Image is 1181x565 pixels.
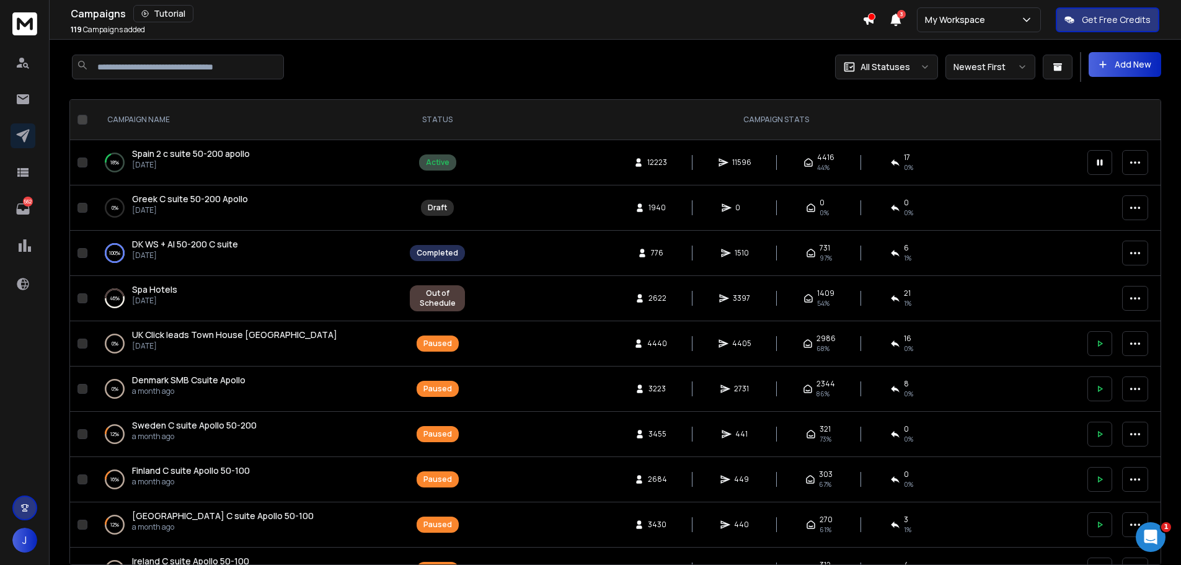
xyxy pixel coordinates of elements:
p: 100 % [109,247,120,259]
p: All Statuses [860,61,910,73]
span: 4440 [647,339,667,349]
td: 100%DK WS + AI 50-200 C suite[DATE] [92,231,402,276]
td: 18%Spain 2 c suite 50-200 apollo[DATE] [92,140,402,185]
td: 46%Spa Hotels[DATE] [92,276,402,321]
span: 21 [904,288,911,298]
td: 12%Sweden C suite Apollo 50-200a month ago [92,412,402,457]
span: 0 % [904,344,913,354]
span: 0 % [904,434,913,444]
a: [GEOGRAPHIC_DATA] C suite Apollo 50-100 [132,510,314,522]
span: 2344 [816,379,835,389]
span: 97 % [820,253,832,263]
p: Get Free Credits [1082,14,1151,26]
span: 2684 [648,474,667,484]
span: 86 % [816,389,829,399]
span: 0 [904,469,909,479]
span: 4405 [732,339,751,349]
span: 67 % [819,479,831,489]
p: 12 % [110,518,119,531]
span: 0 [904,198,909,208]
a: Spain 2 c suite 50-200 apollo [132,148,250,160]
span: 0 % [904,479,913,489]
span: 3397 [733,293,750,303]
a: Denmark SMB Csuite Apollo [132,374,245,386]
a: Sweden C suite Apollo 50-200 [132,419,257,432]
div: Paused [423,339,452,349]
span: 11596 [732,158,751,167]
span: UK Click leads Town House [GEOGRAPHIC_DATA] [132,329,337,340]
p: [DATE] [132,160,250,170]
span: 6 [904,243,909,253]
span: 73 % [820,434,831,444]
span: 303 [819,469,833,479]
div: Completed [417,248,458,258]
span: 321 [820,424,831,434]
span: 1 % [904,298,911,308]
span: 3430 [648,520,666,530]
span: 0 [735,203,748,213]
div: Out of Schedule [417,288,458,308]
p: a month ago [132,477,250,487]
p: 562 [23,197,33,207]
button: Newest First [945,55,1035,79]
p: a month ago [132,432,257,442]
span: Spain 2 c suite 50-200 apollo [132,148,250,159]
span: 2731 [734,384,749,394]
span: 1 % [904,525,911,535]
a: Spa Hotels [132,283,177,296]
span: 1409 [817,288,834,298]
div: Paused [423,429,452,439]
span: 0% [820,208,829,218]
div: Active [426,158,449,167]
a: Finland C suite Apollo 50-100 [132,465,250,477]
span: 3 [897,10,906,19]
span: 1940 [648,203,666,213]
div: Paused [423,520,452,530]
button: J [12,528,37,553]
span: 441 [735,429,748,439]
p: 16 % [110,473,119,486]
span: Greek C suite 50-200 Apollo [132,193,248,205]
span: 1 % [904,253,911,263]
button: Tutorial [133,5,193,22]
span: 3 [904,515,908,525]
span: 54 % [817,298,829,308]
td: 0%Greek C suite 50-200 Apollo[DATE] [92,185,402,231]
span: 3223 [648,384,666,394]
p: 12 % [110,428,119,440]
p: a month ago [132,386,245,396]
td: 12%[GEOGRAPHIC_DATA] C suite Apollo 50-100a month ago [92,502,402,548]
th: CAMPAIGN NAME [92,100,402,140]
div: Paused [423,384,452,394]
span: 0 % [904,162,913,172]
span: 0 % [904,389,913,399]
p: Campaigns added [71,25,145,35]
div: Draft [428,203,447,213]
span: 119 [71,24,82,35]
span: 1 [1161,522,1171,532]
span: 8 [904,379,909,389]
span: 449 [734,474,749,484]
p: 0 % [112,337,118,350]
span: 731 [820,243,830,253]
th: CAMPAIGN STATS [472,100,1080,140]
span: 0 [820,198,825,208]
span: 68 % [816,344,829,354]
span: DK WS + AI 50-200 C suite [132,238,238,250]
p: 0 % [112,202,118,214]
p: 46 % [110,292,120,305]
span: 776 [651,248,663,258]
span: 4416 [817,153,834,162]
span: 3455 [648,429,666,439]
div: Paused [423,474,452,484]
a: UK Click leads Town House [GEOGRAPHIC_DATA] [132,329,337,341]
a: 562 [11,197,35,221]
span: 44 % [817,162,829,172]
button: Get Free Credits [1056,7,1159,32]
span: Finland C suite Apollo 50-100 [132,465,250,476]
p: [DATE] [132,205,248,215]
span: 12223 [647,158,667,167]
